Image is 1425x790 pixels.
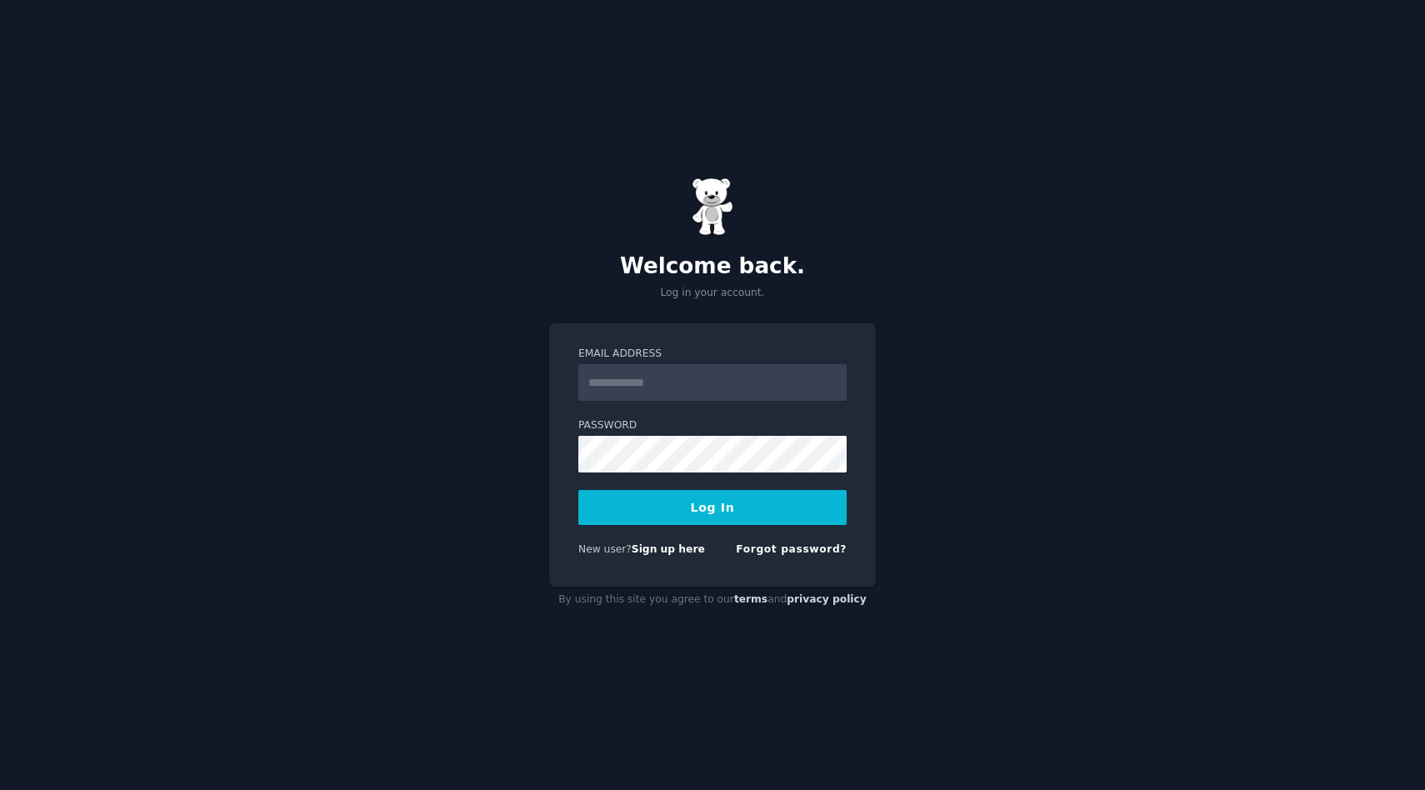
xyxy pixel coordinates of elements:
button: Log In [578,490,847,525]
label: Password [578,418,847,433]
a: privacy policy [787,593,867,605]
a: Forgot password? [736,543,847,555]
img: Gummy Bear [692,177,733,236]
h2: Welcome back. [549,253,876,280]
span: New user? [578,543,632,555]
div: By using this site you agree to our and [549,587,876,613]
p: Log in your account. [549,286,876,301]
label: Email Address [578,347,847,362]
a: Sign up here [632,543,705,555]
a: terms [734,593,767,605]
